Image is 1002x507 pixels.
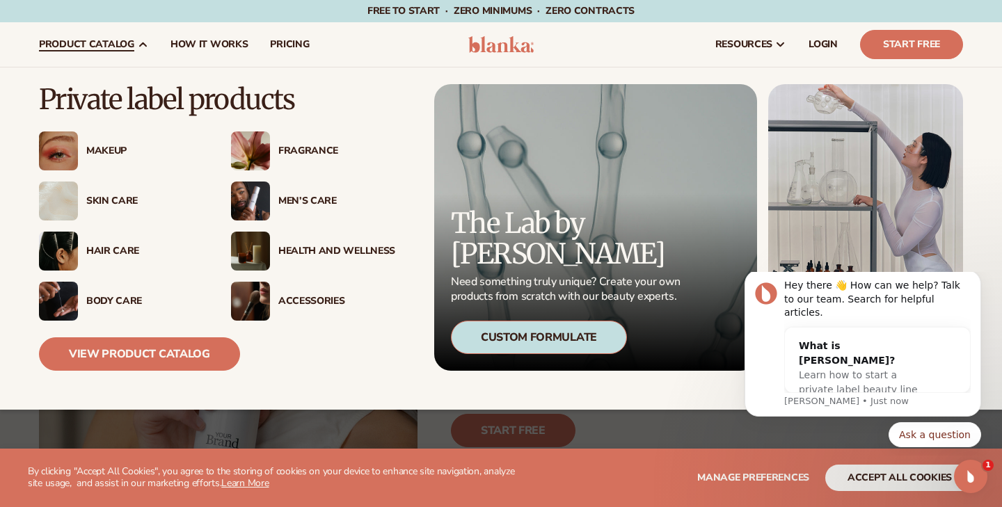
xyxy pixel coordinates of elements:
[39,182,78,220] img: Cream moisturizer swatch.
[768,84,963,371] img: Female in lab with equipment.
[86,296,203,307] div: Body Care
[809,39,838,50] span: LOGIN
[797,22,849,67] a: LOGIN
[231,232,270,271] img: Candles and incense on table.
[86,246,203,257] div: Hair Care
[697,465,809,491] button: Manage preferences
[278,145,395,157] div: Fragrance
[28,466,523,490] p: By clicking "Accept All Cookies", you agree to the storing of cookies on your device to enhance s...
[231,282,270,321] img: Female with makeup brush.
[451,321,627,354] div: Custom Formulate
[860,30,963,59] a: Start Free
[231,182,395,220] a: Male holding moisturizer bottle. Men’s Care
[451,275,685,304] p: Need something truly unique? Create your own products from scratch with our beauty experts.
[825,465,974,491] button: accept all cookies
[39,232,78,271] img: Female hair pulled back with clips.
[39,39,134,50] span: product catalog
[75,97,194,138] span: Learn how to start a private label beauty line with [PERSON_NAME]
[39,282,78,321] img: Male hand applying moisturizer.
[28,22,159,67] a: product catalog
[715,39,772,50] span: resources
[31,10,54,33] img: Profile image for Lee
[231,282,395,321] a: Female with makeup brush. Accessories
[278,296,395,307] div: Accessories
[39,232,203,271] a: Female hair pulled back with clips. Hair Care
[231,232,395,271] a: Candles and incense on table. Health And Wellness
[61,7,247,121] div: Message content
[259,22,320,67] a: pricing
[21,150,257,175] div: Quick reply options
[704,22,797,67] a: resources
[61,56,218,151] div: What is [PERSON_NAME]?Learn how to start a private label beauty line with [PERSON_NAME]
[39,84,395,115] p: Private label products
[165,150,257,175] button: Quick reply: Ask a question
[39,337,240,371] a: View Product Catalog
[39,182,203,220] a: Cream moisturizer swatch. Skin Care
[954,460,987,493] iframe: Intercom live chat
[231,182,270,220] img: Male holding moisturizer bottle.
[61,123,247,136] p: Message from Lee, sent Just now
[170,39,248,50] span: How It Works
[86,145,203,157] div: Makeup
[451,208,685,269] p: The Lab by [PERSON_NAME]
[278,195,395,207] div: Men’s Care
[983,460,994,471] span: 1
[367,4,635,17] span: Free to start · ZERO minimums · ZERO contracts
[61,7,247,48] div: Hey there 👋 How can we help? Talk to our team. Search for helpful articles.
[39,131,203,170] a: Female with glitter eye makeup. Makeup
[278,246,395,257] div: Health And Wellness
[724,272,1002,456] iframe: Intercom notifications message
[270,39,309,50] span: pricing
[434,84,757,371] a: Microscopic product formula. The Lab by [PERSON_NAME] Need something truly unique? Create your ow...
[231,131,270,170] img: Pink blooming flower.
[39,131,78,170] img: Female with glitter eye makeup.
[221,476,269,490] a: Learn More
[468,36,534,53] img: logo
[697,471,809,484] span: Manage preferences
[75,67,205,96] div: What is [PERSON_NAME]?
[39,282,203,321] a: Male hand applying moisturizer. Body Care
[231,131,395,170] a: Pink blooming flower. Fragrance
[159,22,260,67] a: How It Works
[86,195,203,207] div: Skin Care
